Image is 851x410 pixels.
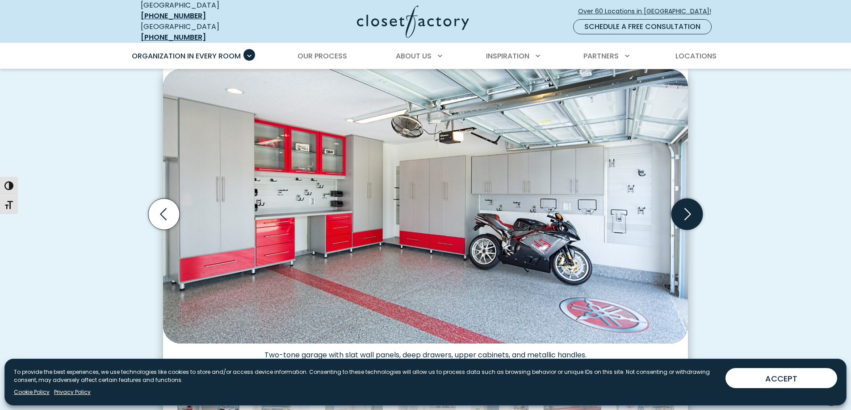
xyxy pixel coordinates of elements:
a: [PHONE_NUMBER] [141,11,206,21]
a: Schedule a Free Consultation [573,19,712,34]
span: Inspiration [486,51,529,61]
span: Our Process [298,51,347,61]
img: Garage with gray cabinets and glossy red drawers, slatwall organizer system, heavy-duty hooks, an... [163,69,688,344]
img: Closet Factory Logo [357,5,469,38]
span: Organization in Every Room [132,51,241,61]
span: Partners [583,51,619,61]
a: Cookie Policy [14,388,50,396]
nav: Primary Menu [126,44,726,69]
span: Over 60 Locations in [GEOGRAPHIC_DATA]! [578,7,718,16]
button: Next slide [668,195,706,233]
a: Over 60 Locations in [GEOGRAPHIC_DATA]! [578,4,719,19]
span: Locations [675,51,717,61]
figcaption: Two-tone garage with slat wall panels, deep drawers, upper cabinets, and metallic handles. [163,344,688,360]
a: [PHONE_NUMBER] [141,32,206,42]
button: Previous slide [145,195,183,233]
div: [GEOGRAPHIC_DATA] [141,21,270,43]
span: About Us [396,51,432,61]
p: To provide the best experiences, we use technologies like cookies to store and/or access device i... [14,368,718,384]
a: Privacy Policy [54,388,91,396]
button: ACCEPT [725,368,837,388]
